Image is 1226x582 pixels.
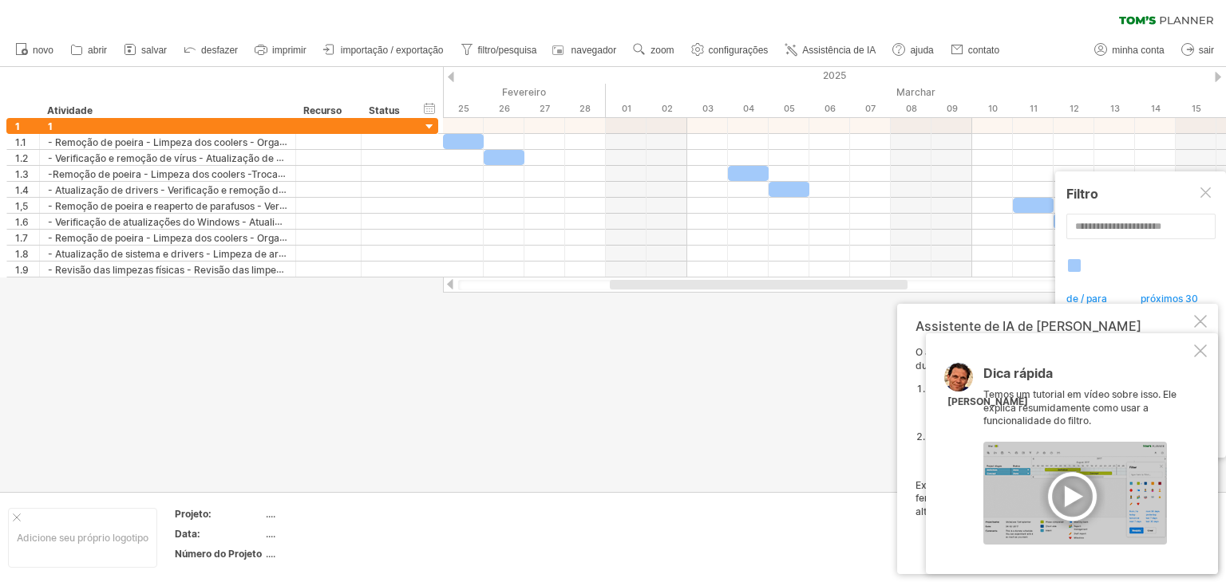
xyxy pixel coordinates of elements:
font: desfazer [201,45,238,56]
font: próximos 30 [PERSON_NAME] [1138,293,1218,320]
font: .... [266,548,275,560]
font: 27 [540,103,550,114]
div: Sábado, 15 de março de 2025 [1176,100,1216,117]
font: 1 [48,120,53,132]
div: Quarta-feira, 26 de fevereiro de 2025 [484,100,524,117]
font: Marchar [896,86,935,98]
font: abrir [88,45,107,56]
font: filtro/pesquisa [478,45,537,56]
font: 04 [743,103,754,114]
font: novo [33,45,53,56]
div: Sábado, 1 de março de 2025 [606,100,647,117]
font: 1.6 [15,216,29,228]
font: O assistente de IA do [PERSON_NAME] pode ajudar você de duas maneiras: [916,346,1189,372]
div: Quinta-feira, 27 de fevereiro de 2025 [524,100,565,117]
font: zoom [651,45,674,56]
font: 03 [702,103,714,114]
font: 26 [499,103,510,114]
font: Filtro [1066,186,1098,202]
font: 1 [15,120,20,132]
font: 10 [988,103,998,114]
font: Recurso [303,104,342,116]
a: filtro/pesquisa [457,40,542,61]
font: 1,5 [15,200,28,212]
div: Quinta-feira, 6 de março de 2025 [809,100,850,117]
a: sair [1177,40,1219,61]
font: Assistente de IA de [PERSON_NAME] [916,318,1141,334]
font: Status [369,104,400,116]
font: 1.4 [15,184,29,196]
font: 11 [1030,103,1038,114]
font: ajuda [910,45,933,56]
font: navegador [571,45,617,56]
a: imprimir [251,40,311,61]
font: imprimir [272,45,306,56]
font: Dica rápida [983,365,1053,381]
font: 09 [947,103,958,114]
a: zoom [629,40,678,61]
font: Projeto: [175,508,212,520]
font: minha conta [1112,45,1164,56]
font: 12 [1070,103,1079,114]
div: Segunda-feira, 10 de março de 2025 [972,100,1013,117]
font: 28 [579,103,591,114]
a: minha conta [1090,40,1169,61]
font: Atividade [47,104,93,116]
div: Quarta-feira, 12 de março de 2025 [1054,100,1094,117]
div: Segunda-feira, 3 de março de 2025 [687,100,728,117]
a: salvar [120,40,172,61]
a: importação / exportação [319,40,449,61]
div: Sexta-feira, 28 de fevereiro de 2025 [565,100,606,117]
font: 07 [865,103,876,114]
font: Experimente! Com o botão desfazer na barra de ferramentas superior, você sempre pode desfazer ess... [916,479,1171,518]
div: Terça-feira, 4 de março de 2025 [728,100,769,117]
font: -Remoção de poeira - Limpeza dos coolers -Troca de pasta térmica - Organização de cabos - Verific... [48,167,1111,180]
font: configurações [709,45,769,56]
font: Temos um tutorial em vídeo sobre isso. Ele explica resumidamente como usar a funcionalidade do fi... [983,388,1177,427]
font: Fevereiro [502,86,546,98]
font: de / para [1066,293,1107,305]
a: Assistência de IA [781,40,880,61]
font: .... [266,528,275,540]
a: ajuda [888,40,938,61]
div: Sexta-feira, 14 de março de 2025 [1135,100,1176,117]
a: abrir [66,40,112,61]
a: configurações [687,40,773,61]
font: Assistência de IA [802,45,876,56]
font: 15 [1192,103,1201,114]
font: 1.1 [15,136,26,148]
font: [PERSON_NAME] [947,395,1028,407]
div: Domingo, 9 de março de 2025 [931,100,972,117]
font: 08 [906,103,917,114]
div: Domingo, 2 de março de 2025 [647,100,687,117]
font: 06 [825,103,836,114]
font: 14 [1151,103,1161,114]
font: importação / exportação [341,45,444,56]
font: 1.8 [15,248,29,260]
font: .... [266,508,275,520]
div: Sábado, 8 de março de 2025 [891,100,931,117]
font: 1.3 [15,168,29,180]
font: 1.7 [15,232,28,244]
a: novo [11,40,58,61]
font: Data: [175,528,200,540]
font: 25 [458,103,469,114]
a: desfazer [180,40,243,61]
div: Terça-feira, 11 de março de 2025 [1013,100,1054,117]
a: contato [947,40,1004,61]
div: Quinta-feira, 13 de março de 2025 [1094,100,1135,117]
font: 1.2 [15,152,28,164]
div: Sexta-feira, 7 de março de 2025 [850,100,891,117]
font: salvar [141,45,167,56]
font: Número do Projeto [175,548,262,560]
font: sair [1199,45,1214,56]
font: Adicione seu próprio logotipo [17,532,148,544]
div: Quarta-feira, 5 de março de 2025 [769,100,809,117]
font: 13 [1110,103,1120,114]
font: 05 [784,103,795,114]
font: - Remoção de poeira - Limpeza dos coolers - Organização de cabos - Troca da pasta térmica - Verif... [48,136,1085,148]
font: 2025 [823,69,846,81]
div: Terça-feira, 25 de fevereiro de 2025 [443,100,484,117]
font: contato [968,45,999,56]
font: 1.9 [15,264,29,276]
